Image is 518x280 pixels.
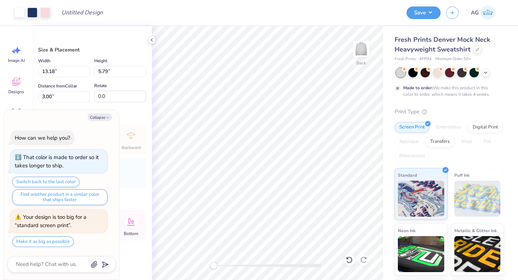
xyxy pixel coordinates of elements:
img: Neon Ink [398,236,444,272]
span: AG [471,9,479,17]
span: Neon Ink [398,227,415,234]
img: Back [354,42,368,56]
div: That color is made to order so it takes longer to ship. [15,154,99,169]
label: Rotate [94,81,107,90]
a: AG [468,5,498,20]
span: Designs [8,89,24,95]
button: Make it as big as possible [12,236,74,247]
img: Puff Ink [454,181,501,217]
img: Anuska Ghosh [481,5,495,20]
button: Collapse [88,113,112,121]
span: Fresh Prints Denver Mock Neck Heavyweight Sweatshirt [395,35,490,54]
div: Vinyl [456,136,477,147]
img: Standard [398,181,444,217]
input: Untitled Design [56,5,109,20]
span: Image AI [8,58,25,63]
div: Applique [395,136,423,147]
div: Foil [479,136,496,147]
button: Switch back to the last color [12,177,79,187]
span: Standard [398,171,417,179]
div: Transfers [426,136,454,147]
div: Screen Print [395,122,430,133]
span: Fresh Prints [395,56,416,62]
div: How can we help you? [15,134,70,141]
span: Minimum Order: 50 + [435,56,471,62]
div: Print Type [395,108,504,116]
label: Distance from Collar [38,82,77,90]
strong: Made to order: [403,85,433,91]
button: Find another product in a similar color that ships faster [12,189,108,205]
div: Size & Placement [38,46,146,54]
button: Save [406,6,441,19]
div: Digital Print [468,122,503,133]
span: Puff Ink [454,171,469,179]
div: Back [356,60,366,66]
span: Metallic & Glitter Ink [454,227,497,234]
div: We make this product in this color to order, which means it takes 4 weeks. [403,85,492,98]
div: Rhinestones [395,151,430,162]
label: Height [94,57,107,65]
div: Accessibility label [210,262,217,269]
img: Metallic & Glitter Ink [454,236,501,272]
label: Width [38,57,50,65]
span: Bottom [124,231,138,236]
span: # FP94 [419,56,432,62]
div: Your design is too big for a “standard screen print”. [15,213,86,229]
div: Embroidery [432,122,466,133]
